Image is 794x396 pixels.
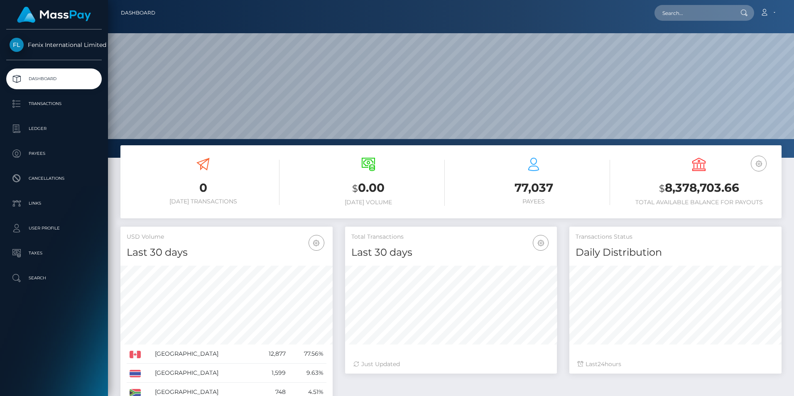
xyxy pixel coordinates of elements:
h3: 0 [127,180,279,196]
a: Dashboard [121,4,155,22]
div: Last hours [578,360,773,369]
td: [GEOGRAPHIC_DATA] [152,364,255,383]
p: Payees [10,147,98,160]
small: $ [352,183,358,194]
h5: Total Transactions [351,233,551,241]
img: Fenix International Limited [10,38,24,52]
td: [GEOGRAPHIC_DATA] [152,345,255,364]
td: 9.63% [289,364,326,383]
h5: USD Volume [127,233,326,241]
img: TH.png [130,370,141,377]
span: 24 [598,360,605,368]
h4: Daily Distribution [576,245,775,260]
a: Cancellations [6,168,102,189]
a: Taxes [6,243,102,264]
a: Search [6,268,102,288]
span: Fenix International Limited [6,41,102,49]
h4: Last 30 days [127,245,326,260]
p: Transactions [10,98,98,110]
h6: [DATE] Volume [292,199,445,206]
h3: 77,037 [457,180,610,196]
a: Transactions [6,93,102,114]
p: Ledger [10,122,98,135]
h3: 0.00 [292,180,445,197]
p: Links [10,197,98,210]
a: User Profile [6,218,102,239]
p: Cancellations [10,172,98,185]
p: User Profile [10,222,98,235]
td: 12,877 [255,345,289,364]
h5: Transactions Status [576,233,775,241]
td: 1,599 [255,364,289,383]
a: Ledger [6,118,102,139]
h6: Payees [457,198,610,205]
p: Taxes [10,247,98,259]
small: $ [659,183,665,194]
img: CA.png [130,351,141,358]
h3: 8,378,703.66 [622,180,775,197]
td: 77.56% [289,345,326,364]
a: Dashboard [6,68,102,89]
input: Search... [654,5,733,21]
p: Search [10,272,98,284]
a: Payees [6,143,102,164]
img: MassPay Logo [17,7,91,23]
a: Links [6,193,102,214]
p: Dashboard [10,73,98,85]
h4: Last 30 days [351,245,551,260]
h6: [DATE] Transactions [127,198,279,205]
div: Just Updated [353,360,549,369]
h6: Total Available Balance for Payouts [622,199,775,206]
